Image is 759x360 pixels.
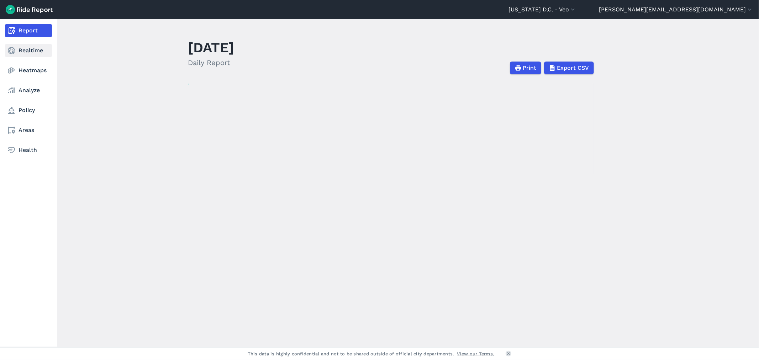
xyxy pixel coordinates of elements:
[5,44,52,57] a: Realtime
[188,38,234,57] h1: [DATE]
[510,62,541,74] button: Print
[5,84,52,97] a: Analyze
[5,104,52,117] a: Policy
[5,124,52,137] a: Areas
[188,57,234,68] h2: Daily Report
[544,62,594,74] button: Export CSV
[523,64,537,72] span: Print
[5,24,52,37] a: Report
[508,5,576,14] button: [US_STATE] D.C. - Veo
[5,64,52,77] a: Heatmaps
[457,350,495,357] a: View our Terms.
[6,5,53,14] img: Ride Report
[599,5,753,14] button: [PERSON_NAME][EMAIL_ADDRESS][DOMAIN_NAME]
[557,64,589,72] span: Export CSV
[5,144,52,157] a: Health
